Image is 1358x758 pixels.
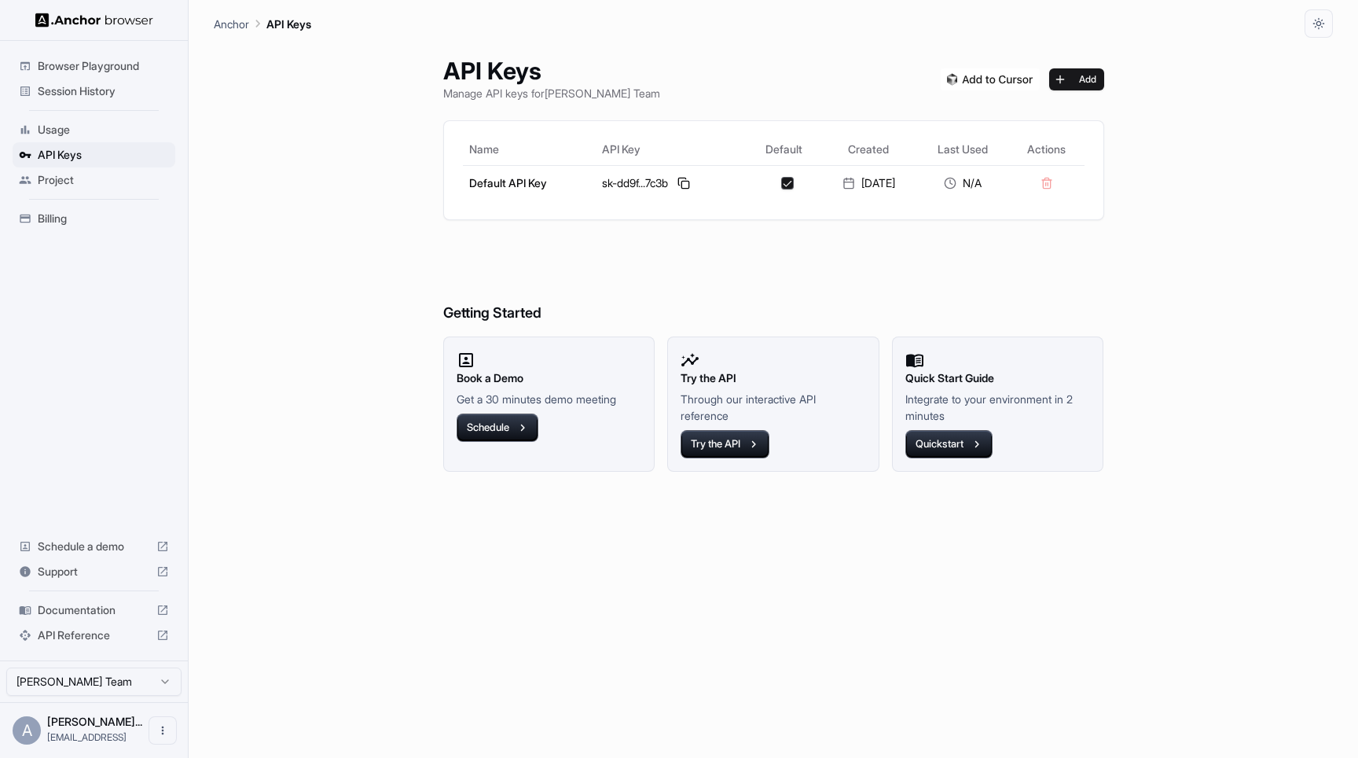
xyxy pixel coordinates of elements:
span: arjun@rtrvr.ai [47,731,127,743]
th: Name [463,134,596,165]
h2: Quick Start Guide [905,370,1091,387]
div: sk-dd9f...7c3b [602,174,742,193]
button: Copy API key [674,174,693,193]
div: Browser Playground [13,53,175,79]
th: Last Used [916,134,1009,165]
p: Anchor [214,16,249,32]
p: Through our interactive API reference [681,391,866,424]
h6: Getting Started [443,239,1104,325]
span: Arjun Chintapalli [47,715,142,728]
h2: Book a Demo [457,370,642,387]
div: Project [13,167,175,193]
div: Schedule a demo [13,534,175,559]
div: A [13,716,41,745]
button: Add [1049,68,1104,90]
img: Add anchorbrowser MCP server to Cursor [941,68,1040,90]
div: N/A [923,175,1003,191]
p: Integrate to your environment in 2 minutes [905,391,1091,424]
div: API Keys [13,142,175,167]
div: Documentation [13,598,175,623]
div: API Reference [13,623,175,648]
button: Schedule [457,414,538,442]
button: Open menu [149,716,177,745]
p: API Keys [266,16,311,32]
div: Usage [13,117,175,142]
nav: breadcrumb [214,15,311,32]
div: Support [13,559,175,584]
th: Actions [1009,134,1085,165]
button: Quickstart [905,430,993,458]
img: Anchor Logo [35,13,153,28]
th: Created [820,134,916,165]
th: Default [748,134,821,165]
div: Session History [13,79,175,104]
span: Browser Playground [38,58,169,74]
div: [DATE] [827,175,910,191]
div: Billing [13,206,175,231]
span: Project [38,172,169,188]
span: Schedule a demo [38,539,150,554]
span: Support [38,564,150,580]
button: Try the API [681,430,769,458]
th: API Key [596,134,748,165]
span: API Reference [38,627,150,643]
span: Usage [38,122,169,138]
td: Default API Key [463,165,596,201]
span: API Keys [38,147,169,163]
span: Documentation [38,602,150,618]
p: Manage API keys for [PERSON_NAME] Team [443,85,660,101]
p: Get a 30 minutes demo meeting [457,391,642,407]
span: Billing [38,211,169,226]
h2: Try the API [681,370,866,387]
h1: API Keys [443,57,660,85]
span: Session History [38,83,169,99]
